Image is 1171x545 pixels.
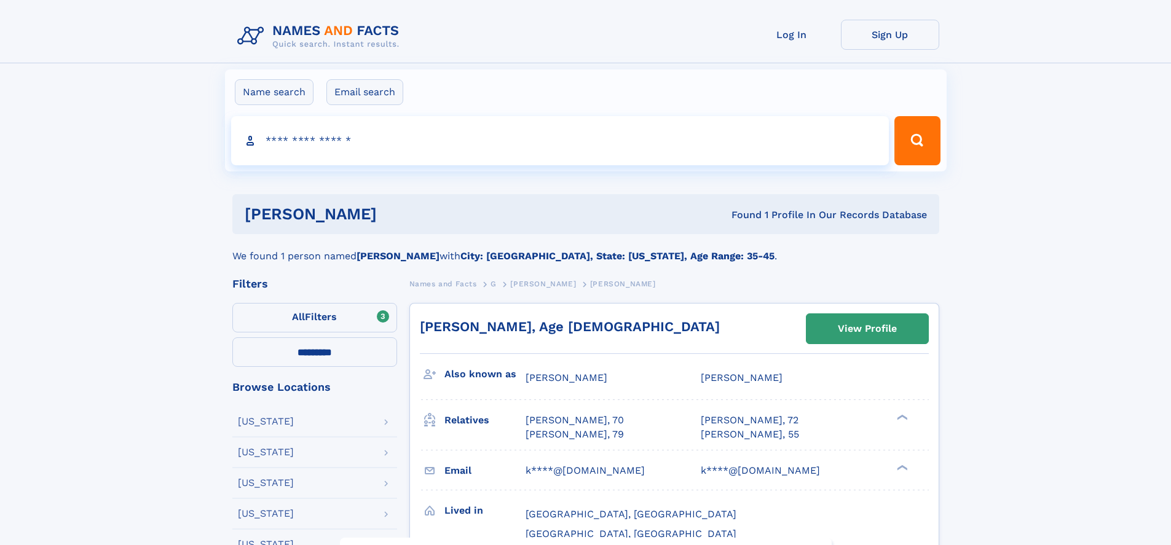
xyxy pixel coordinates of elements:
[841,20,939,50] a: Sign Up
[409,276,477,291] a: Names and Facts
[245,206,554,222] h1: [PERSON_NAME]
[526,372,607,383] span: [PERSON_NAME]
[526,428,624,441] a: [PERSON_NAME], 79
[232,20,409,53] img: Logo Names and Facts
[491,280,497,288] span: G
[894,463,909,471] div: ❯
[444,364,526,385] h3: Also known as
[238,478,294,488] div: [US_STATE]
[444,460,526,481] h3: Email
[701,414,798,427] a: [PERSON_NAME], 72
[838,315,897,343] div: View Profile
[701,372,783,383] span: [PERSON_NAME]
[232,234,939,264] div: We found 1 person named with .
[554,208,927,222] div: Found 1 Profile In Our Records Database
[894,116,940,165] button: Search Button
[590,280,656,288] span: [PERSON_NAME]
[232,303,397,332] label: Filters
[806,314,928,343] a: View Profile
[357,250,440,262] b: [PERSON_NAME]
[238,417,294,426] div: [US_STATE]
[420,319,720,334] a: [PERSON_NAME], Age [DEMOGRAPHIC_DATA]
[292,311,305,323] span: All
[510,280,576,288] span: [PERSON_NAME]
[326,79,403,105] label: Email search
[491,276,497,291] a: G
[231,116,889,165] input: search input
[238,447,294,457] div: [US_STATE]
[232,278,397,289] div: Filters
[526,414,624,427] a: [PERSON_NAME], 70
[238,509,294,519] div: [US_STATE]
[701,428,799,441] a: [PERSON_NAME], 55
[232,382,397,393] div: Browse Locations
[235,79,313,105] label: Name search
[526,528,736,539] span: [GEOGRAPHIC_DATA], [GEOGRAPHIC_DATA]
[444,410,526,431] h3: Relatives
[460,250,775,262] b: City: [GEOGRAPHIC_DATA], State: [US_STATE], Age Range: 35-45
[894,414,909,421] div: ❯
[743,20,841,50] a: Log In
[444,500,526,521] h3: Lived in
[510,276,576,291] a: [PERSON_NAME]
[526,508,736,520] span: [GEOGRAPHIC_DATA], [GEOGRAPHIC_DATA]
